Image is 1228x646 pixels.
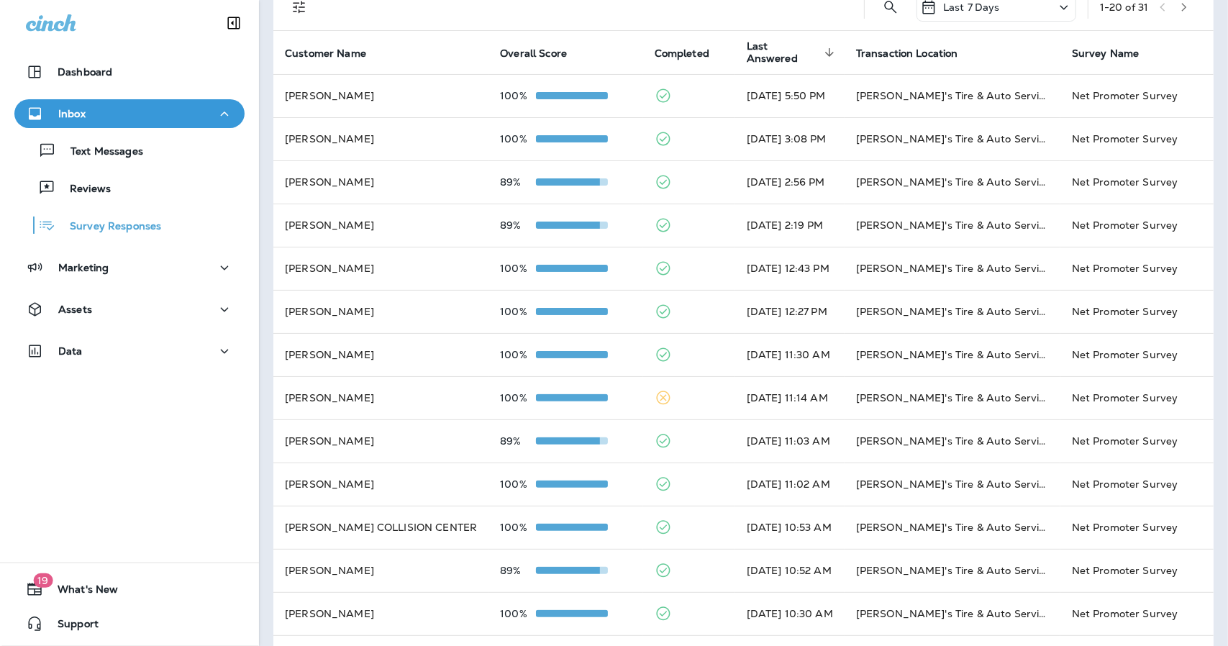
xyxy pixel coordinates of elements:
td: [PERSON_NAME]'s Tire & Auto Service | [GEOGRAPHIC_DATA] [845,549,1060,592]
td: [PERSON_NAME] [273,463,488,506]
p: Marketing [58,262,109,273]
td: [PERSON_NAME]'s Tire & Auto Service | [PERSON_NAME] [845,592,1060,635]
td: [PERSON_NAME]'s Tire & Auto Service | [GEOGRAPHIC_DATA] [845,333,1060,376]
td: Net Promoter Survey [1060,592,1214,635]
span: Customer Name [285,47,366,60]
button: Collapse Sidebar [214,9,254,37]
td: [PERSON_NAME] [273,74,488,117]
td: [PERSON_NAME] [273,247,488,290]
td: [PERSON_NAME] [273,376,488,419]
p: 100% [500,263,536,274]
span: Customer Name [285,47,385,60]
p: Reviews [55,183,111,196]
td: [PERSON_NAME] [273,160,488,204]
td: [DATE] 12:27 PM [735,290,845,333]
td: [PERSON_NAME] [273,333,488,376]
p: 89% [500,219,536,231]
button: Reviews [14,173,245,203]
td: [DATE] 12:43 PM [735,247,845,290]
td: [PERSON_NAME]'s Tire & Auto Service | [PERSON_NAME] [845,290,1060,333]
td: [DATE] 11:03 AM [735,419,845,463]
td: [DATE] 11:02 AM [735,463,845,506]
button: Assets [14,295,245,324]
button: Text Messages [14,135,245,165]
td: [DATE] 11:30 AM [735,333,845,376]
td: [PERSON_NAME] [273,549,488,592]
button: Survey Responses [14,210,245,240]
td: [PERSON_NAME]'s Tire & Auto Service | [GEOGRAPHIC_DATA] [845,506,1060,549]
td: [DATE] 2:19 PM [735,204,845,247]
td: Net Promoter Survey [1060,463,1214,506]
p: Dashboard [58,66,112,78]
span: Completed [655,47,728,60]
button: 19What's New [14,575,245,604]
p: 100% [500,608,536,619]
span: 19 [33,573,53,588]
td: [PERSON_NAME]'s Tire & Auto Service | [GEOGRAPHIC_DATA] [845,160,1060,204]
p: 100% [500,392,536,404]
span: Last Answered [747,40,839,65]
td: [DATE] 10:30 AM [735,592,845,635]
td: [PERSON_NAME] [273,592,488,635]
td: [DATE] 5:50 PM [735,74,845,117]
td: [PERSON_NAME] [273,419,488,463]
td: [PERSON_NAME] COLLISION CENTER [273,506,488,549]
p: 100% [500,349,536,360]
td: [DATE] 3:08 PM [735,117,845,160]
td: [DATE] 2:56 PM [735,160,845,204]
button: Marketing [14,253,245,282]
p: 100% [500,90,536,101]
td: Net Promoter Survey [1060,117,1214,160]
td: Net Promoter Survey [1060,376,1214,419]
p: 89% [500,176,536,188]
div: 1 - 20 of 31 [1100,1,1148,13]
span: Last Answered [747,40,820,65]
p: Last 7 Days [943,1,1000,13]
p: 100% [500,133,536,145]
p: 89% [500,435,536,447]
p: Inbox [58,108,86,119]
td: Net Promoter Survey [1060,333,1214,376]
td: Net Promoter Survey [1060,204,1214,247]
span: Survey Name [1072,47,1158,60]
p: Survey Responses [55,220,161,234]
td: Net Promoter Survey [1060,290,1214,333]
span: Survey Name [1072,47,1140,60]
td: [PERSON_NAME]'s Tire & Auto Service | [GEOGRAPHIC_DATA] [845,204,1060,247]
td: [PERSON_NAME]'s Tire & Auto Service | Verot [845,117,1060,160]
td: Net Promoter Survey [1060,160,1214,204]
span: Transaction Location [856,47,977,60]
span: Overall Score [500,47,586,60]
button: Data [14,337,245,365]
span: Completed [655,47,709,60]
p: 100% [500,522,536,533]
td: [PERSON_NAME]'s Tire & Auto Service | [GEOGRAPHIC_DATA] [845,74,1060,117]
td: Net Promoter Survey [1060,549,1214,592]
button: Support [14,609,245,638]
span: Support [43,618,99,635]
td: [PERSON_NAME]'s Tire & Auto Service | [GEOGRAPHIC_DATA] [845,376,1060,419]
span: What's New [43,583,118,601]
button: Inbox [14,99,245,128]
td: Net Promoter Survey [1060,506,1214,549]
p: Assets [58,304,92,315]
p: 100% [500,306,536,317]
p: 89% [500,565,536,576]
span: Overall Score [500,47,567,60]
td: [PERSON_NAME]'s Tire & Auto Service | [GEOGRAPHIC_DATA] [845,247,1060,290]
td: [DATE] 11:14 AM [735,376,845,419]
td: [PERSON_NAME]'s Tire & Auto Service | [PERSON_NAME] [845,463,1060,506]
td: [PERSON_NAME] [273,117,488,160]
td: [DATE] 10:53 AM [735,506,845,549]
td: Net Promoter Survey [1060,74,1214,117]
p: Data [58,345,83,357]
td: Net Promoter Survey [1060,247,1214,290]
button: Dashboard [14,58,245,86]
td: [DATE] 10:52 AM [735,549,845,592]
td: [PERSON_NAME] [273,290,488,333]
p: 100% [500,478,536,490]
td: [PERSON_NAME]'s Tire & Auto Service | [GEOGRAPHIC_DATA] [845,419,1060,463]
p: Text Messages [56,145,143,159]
td: [PERSON_NAME] [273,204,488,247]
td: Net Promoter Survey [1060,419,1214,463]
